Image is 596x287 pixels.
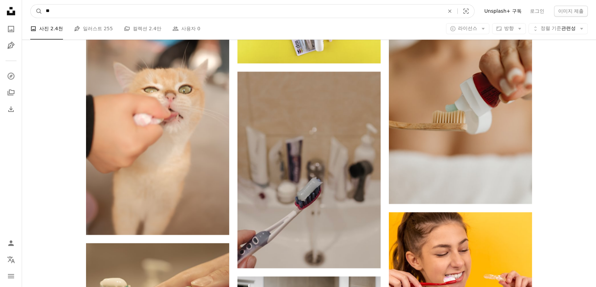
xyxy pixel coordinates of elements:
a: Unsplash+ 구독 [480,5,525,16]
a: 로그인 / 가입 [4,236,18,250]
button: 삭제 [442,4,457,18]
span: 라이선스 [458,26,477,31]
button: 라이선스 [446,23,489,34]
form: 사이트 전체에서 이미지 찾기 [30,4,475,18]
span: 정렬 기준 [541,26,561,31]
a: 홈 — Unsplash [4,4,18,19]
a: 컬렉션 [4,86,18,99]
a: 사용자 0 [172,18,200,40]
button: 이미지 제출 [554,5,588,16]
a: 다운로드 내역 [4,102,18,116]
a: 탐색 [4,69,18,83]
button: 시각적 검색 [458,4,474,18]
button: Unsplash 검색 [31,4,42,18]
a: 빨간색과 흰색 칫솔을 들고 흰색 스웨터를 입은 웃는 소녀 [389,256,532,263]
img: 고양이에게 칫솔을 먹이는 사람 [86,20,229,235]
a: 고양이에게 칫솔을 먹이는 사람 [86,124,229,131]
span: 0 [197,25,200,33]
a: 칫솔을 들고 있는 사람의 클로즈업 [389,93,532,99]
button: 방향 [492,23,526,34]
a: 로그인 [526,5,549,16]
img: 흰색 세라믹 싱크대에 흰색과 빨간색 칫솔 [237,71,381,268]
span: 255 [104,25,113,33]
a: 일러스트 255 [74,18,113,40]
a: 컬렉션 2.4만 [124,18,161,40]
a: 일러스트 [4,38,18,52]
a: 흰색 세라믹 싱크대에 흰색과 빨간색 칫솔 [237,167,381,173]
span: 방향 [504,26,514,31]
button: 언어 [4,253,18,266]
button: 메뉴 [4,269,18,283]
span: 관련성 [541,25,576,32]
span: 2.4만 [149,25,161,33]
button: 정렬 기준관련성 [529,23,588,34]
a: 사진 [4,22,18,36]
